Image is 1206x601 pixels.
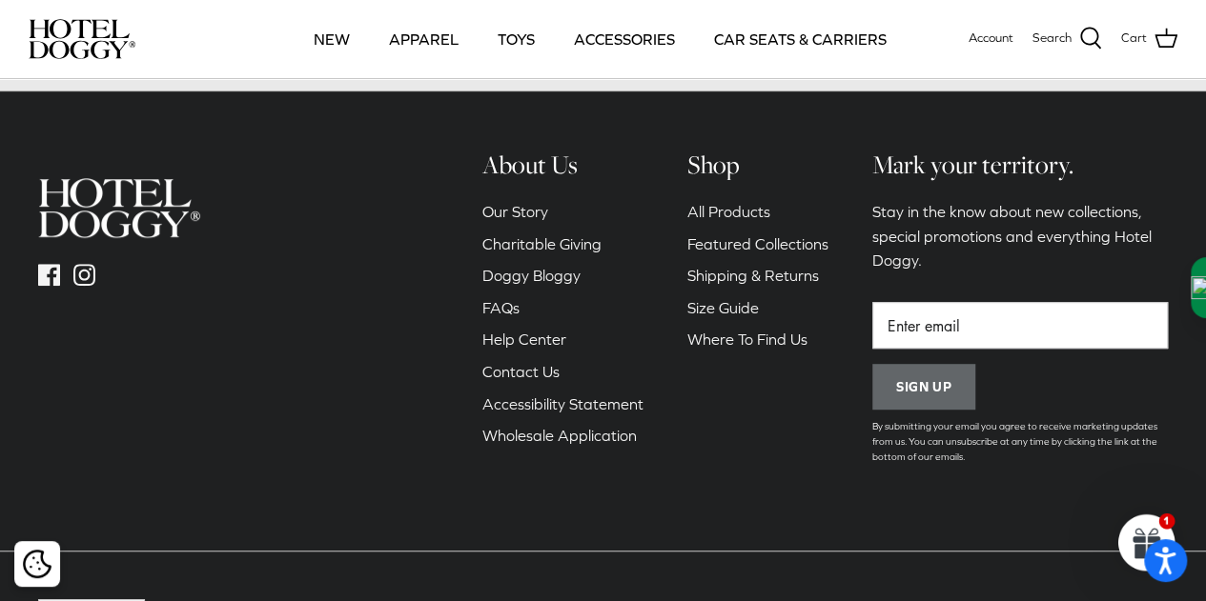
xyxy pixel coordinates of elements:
a: Contact Us [482,363,560,380]
a: Where To Find Us [687,331,807,348]
h6: Mark your territory. [872,149,1168,181]
button: Sign up [872,364,975,410]
a: CAR SEATS & CARRIERS [697,7,904,71]
a: FAQs [482,299,520,316]
span: Search [1032,29,1072,49]
a: TOYS [480,7,552,71]
a: Featured Collections [687,235,828,252]
a: Help Center [482,331,566,348]
h6: Shop [687,149,828,181]
a: Charitable Giving [482,235,602,252]
span: Cart [1121,29,1147,49]
a: APPAREL [372,7,476,71]
a: Account [969,29,1013,49]
a: All Products [687,203,770,220]
a: Search [1032,27,1102,51]
h6: About Us [482,149,644,181]
a: Cart [1121,27,1177,51]
a: Our Story [482,203,548,220]
img: hoteldoggycom [38,177,200,237]
a: Facebook [38,264,60,286]
p: Stay in the know about new collections, special promotions and everything Hotel Doggy. [872,200,1168,273]
div: Secondary navigation [668,149,848,484]
div: Secondary navigation [463,149,663,484]
span: Account [969,30,1013,45]
a: Wholesale Application [482,427,637,444]
button: Cookie policy [20,548,53,581]
a: Size Guide [687,299,759,316]
a: Doggy Bloggy [482,267,581,284]
img: hoteldoggycom [29,19,135,59]
a: NEW [296,7,367,71]
div: Primary navigation [283,7,917,71]
a: Shipping & Returns [687,267,819,284]
input: Email [872,302,1168,350]
a: Accessibility Statement [482,395,644,412]
div: Cookie policy [14,541,60,587]
a: Instagram [73,264,95,286]
a: ACCESSORIES [557,7,692,71]
p: By submitting your email you agree to receive marketing updates from us. You can unsubscribe at a... [872,419,1168,465]
img: Cookie policy [23,550,51,578]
